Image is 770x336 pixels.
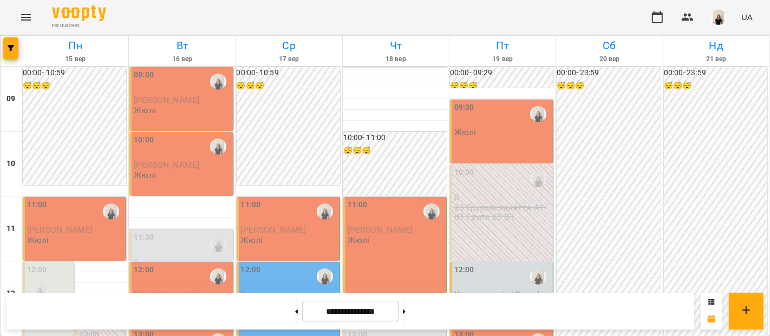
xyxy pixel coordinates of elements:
[237,80,340,92] h6: 😴😴😴
[317,203,333,220] img: Жюлі
[27,264,47,276] label: 12:00
[134,134,154,146] label: 10:00
[6,93,15,105] h6: 09
[454,167,474,179] label: 10:30
[241,264,261,276] label: 12:00
[134,258,230,267] p: 0
[343,145,447,157] h6: 😴😴😴
[24,37,127,54] h6: Пн
[557,80,660,92] h6: 😴😴😴
[454,264,474,276] label: 12:00
[210,139,226,155] img: Жюлі
[6,223,15,235] h6: 11
[27,199,47,211] label: 11:00
[52,22,106,29] span: For Business
[451,37,554,54] h6: Пт
[130,54,233,64] h6: 16 вер
[344,54,447,64] h6: 18 вер
[241,225,306,235] span: [PERSON_NAME]
[530,171,546,187] img: Жюлі
[23,67,126,79] h6: 00:00 - 10:59
[237,67,340,79] h6: 00:00 - 10:59
[317,268,333,285] img: Жюлі
[31,283,48,299] img: Жюлі
[454,203,551,222] p: 23 Групові заняття А1-В1 Група 23 B1
[52,5,106,21] img: Voopty Logo
[558,37,661,54] h6: Сб
[13,4,39,30] button: Menu
[6,158,15,170] h6: 10
[665,54,768,64] h6: 21 вер
[344,37,447,54] h6: Чт
[451,54,554,64] h6: 19 вер
[450,67,553,79] h6: 00:00 - 09:29
[27,235,49,245] p: Жюлі
[423,203,440,220] img: Жюлі
[23,80,126,92] h6: 😴😴😴
[134,264,154,276] label: 12:00
[238,37,341,54] h6: Ср
[557,67,660,79] h6: 00:00 - 23:59
[210,236,226,252] img: Жюлі
[664,67,767,79] h6: 00:00 - 23:59
[134,95,199,105] span: [PERSON_NAME]
[27,225,93,235] span: [PERSON_NAME]
[134,170,156,180] p: Жюлі
[343,132,447,144] h6: 10:00 - 11:00
[530,106,546,122] img: Жюлі
[664,80,767,92] h6: 😴😴😴
[210,74,226,90] img: Жюлі
[238,54,341,64] h6: 17 вер
[134,232,154,243] label: 11:30
[741,11,753,23] span: UA
[348,225,413,235] span: [PERSON_NAME]
[134,160,199,170] span: [PERSON_NAME]
[241,199,261,211] label: 11:00
[454,102,474,114] label: 09:30
[210,268,226,285] img: Жюлі
[450,80,553,92] h6: 😴😴😴
[454,128,477,137] p: Жюлі
[103,203,119,220] img: Жюлі
[454,193,551,202] p: 0
[558,54,661,64] h6: 20 вер
[241,235,263,245] p: Жюлі
[24,54,127,64] h6: 15 вер
[665,37,768,54] h6: Нд
[737,7,757,27] button: UA
[348,235,370,245] p: Жюлі
[530,268,546,285] img: Жюлі
[130,37,233,54] h6: Вт
[711,10,726,25] img: a3bfcddf6556b8c8331b99a2d66cc7fb.png
[348,199,368,211] label: 11:00
[134,69,154,81] label: 09:00
[134,106,156,115] p: Жюлі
